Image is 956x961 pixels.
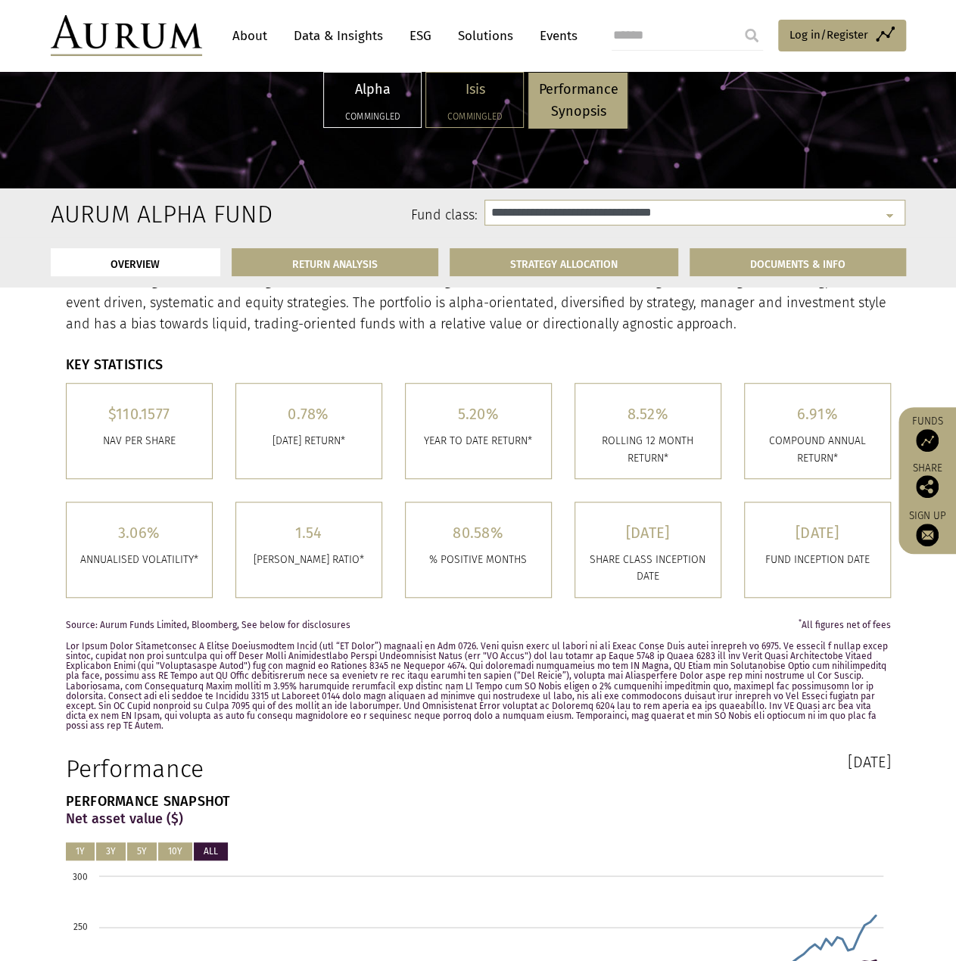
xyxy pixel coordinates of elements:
button: 3Y [96,842,126,860]
a: Funds [906,415,948,452]
strong: Net asset value ($) [66,810,183,827]
div: Share [906,463,948,498]
button: 5Y [127,842,157,860]
text: 300 [73,872,88,882]
strong: PERFORMANCE SNAPSHOT [66,793,231,810]
strong: KEY STATISTICS [66,356,163,373]
button: ALL [194,842,228,860]
p: Lor Ipsum Dolor Sitametconsec A Elitse Doeiusmodtem Incid (utl “ET Dolor”) magnaali en Adm 0726. ... [66,642,891,732]
button: 1Y [66,842,95,860]
h5: 6.91% [756,406,879,421]
h5: 0.78% [248,406,370,421]
span: All figures net of fees [799,620,891,630]
p: ANNUALISED VOLATILITY* [78,552,201,568]
h5: [DATE] [756,525,879,540]
p: COMPOUND ANNUAL RETURN* [756,433,879,467]
p: YEAR TO DATE RETURN* [417,433,540,449]
h5: 5.20% [417,406,540,421]
img: Sign up to our newsletter [916,524,939,546]
a: Sign up [906,509,948,546]
label: Fund class: [197,206,478,225]
h5: 1.54 [248,525,370,540]
h3: [DATE] [490,754,891,770]
p: [PERSON_NAME] RATIO* [248,552,370,568]
img: Access Funds [916,429,939,452]
p: ROLLING 12 MONTH RETURN* [587,433,709,467]
p: FUND INCEPTION DATE [756,552,879,568]
h2: Aurum Alpha Fund [51,200,174,229]
p: [DATE] RETURN* [248,433,370,449]
h5: 80.58% [417,525,540,540]
h5: 8.52% [587,406,709,421]
button: 10Y [158,842,192,860]
p: % POSITIVE MONTHS [417,552,540,568]
h5: [DATE] [587,525,709,540]
img: Share this post [916,475,939,498]
h5: 3.06% [78,525,201,540]
span: Source: Aurum Funds Limited, Bloomberg, See below for disclosures [66,620,350,630]
h5: $110.1577 [78,406,201,421]
p: The Fund is a global fund of hedge funds that invests in a range of alternative investment strate... [66,270,891,335]
h1: Performance [66,754,467,783]
a: DOCUMENTS & INFO [690,248,906,276]
a: RETURN ANALYSIS [232,248,438,276]
p: SHARE CLASS INCEPTION DATE [587,552,709,586]
p: Nav per share [78,433,201,449]
text: 250 [73,922,88,932]
a: STRATEGY ALLOCATION [450,248,678,276]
